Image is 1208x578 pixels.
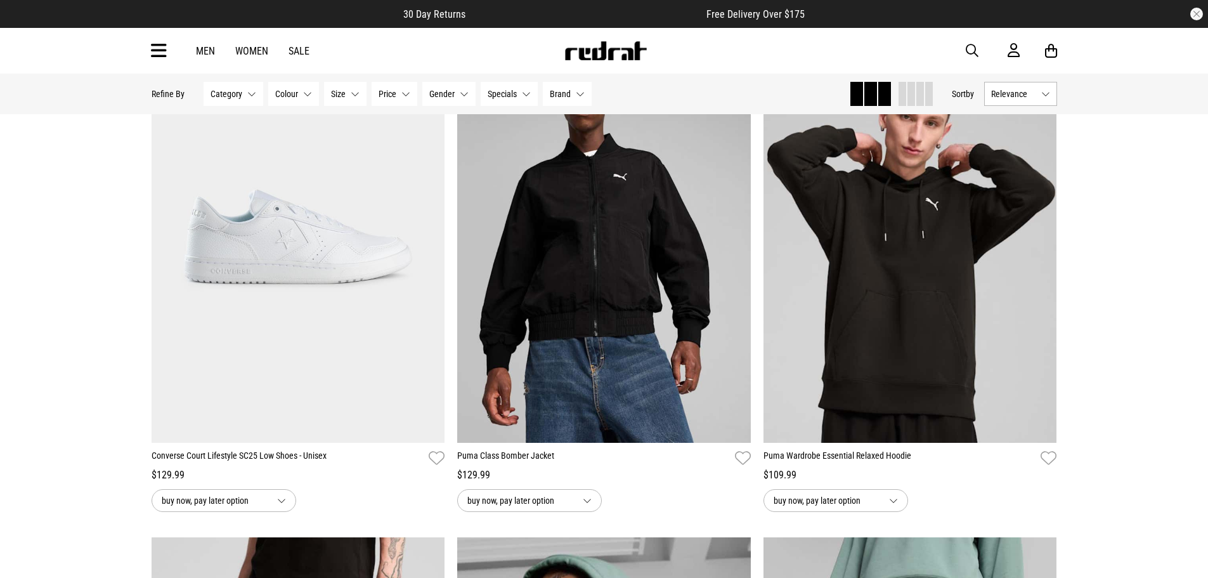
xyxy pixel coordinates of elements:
[372,82,417,106] button: Price
[211,89,242,99] span: Category
[564,41,647,60] img: Redrat logo
[763,468,1057,483] div: $109.99
[152,449,424,468] a: Converse Court Lifestyle SC25 Low Shoes - Unisex
[275,89,298,99] span: Colour
[543,82,592,106] button: Brand
[152,89,185,99] p: Refine By
[706,8,805,20] span: Free Delivery Over $175
[488,89,517,99] span: Specials
[268,82,319,106] button: Colour
[152,468,445,483] div: $129.99
[966,89,974,99] span: by
[457,449,730,468] a: Puma Class Bomber Jacket
[152,32,445,443] img: Converse Court Lifestyle Sc25 Low Shoes - Unisex in White
[331,89,346,99] span: Size
[457,468,751,483] div: $129.99
[481,82,538,106] button: Specials
[457,489,602,512] button: buy now, pay later option
[324,82,367,106] button: Size
[763,489,908,512] button: buy now, pay later option
[403,8,465,20] span: 30 Day Returns
[196,45,215,57] a: Men
[984,82,1057,106] button: Relevance
[162,493,267,508] span: buy now, pay later option
[991,89,1036,99] span: Relevance
[457,32,751,443] img: Puma Class Bomber Jacket in Black
[204,82,263,106] button: Category
[10,5,48,43] button: Open LiveChat chat widget
[491,8,681,20] iframe: Customer reviews powered by Trustpilot
[379,89,396,99] span: Price
[422,82,476,106] button: Gender
[763,449,1036,468] a: Puma Wardrobe Essential Relaxed Hoodie
[550,89,571,99] span: Brand
[467,493,573,508] span: buy now, pay later option
[763,32,1057,443] img: Puma Wardrobe Essential Relaxed Hoodie in Black
[774,493,879,508] span: buy now, pay later option
[429,89,455,99] span: Gender
[235,45,268,57] a: Women
[152,489,296,512] button: buy now, pay later option
[289,45,309,57] a: Sale
[952,86,974,102] button: Sortby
